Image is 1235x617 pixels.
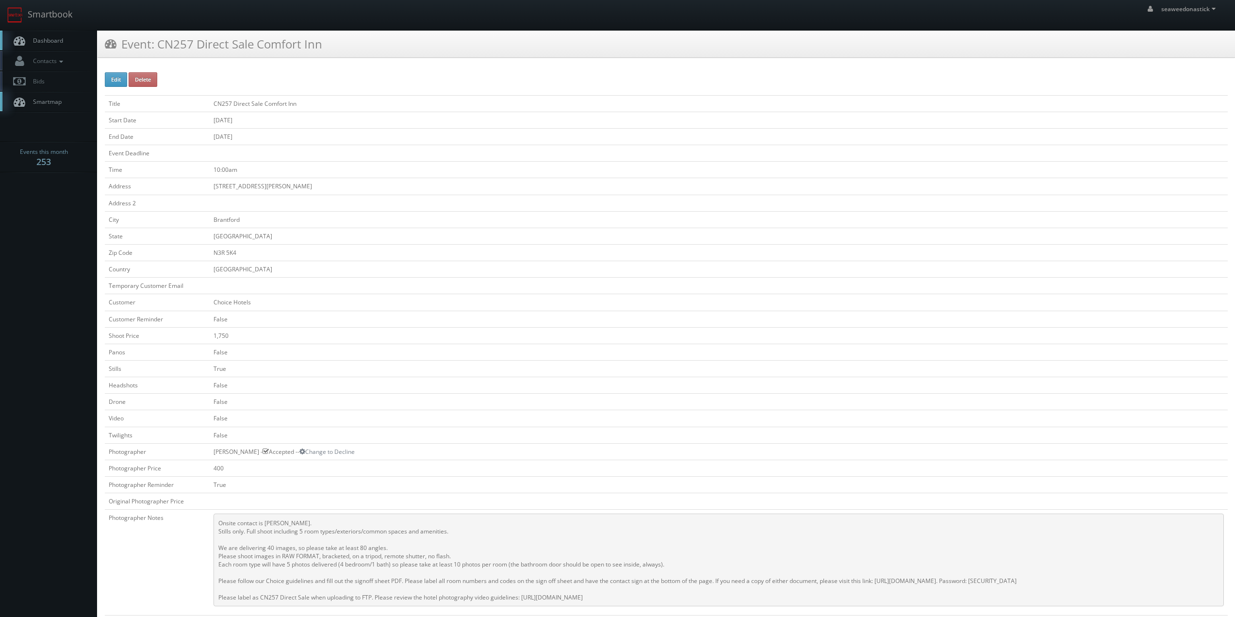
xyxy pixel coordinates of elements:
[105,195,210,211] td: Address 2
[105,460,210,476] td: Photographer Price
[210,228,1228,244] td: [GEOGRAPHIC_DATA]
[36,156,51,167] strong: 253
[210,476,1228,493] td: True
[299,448,355,456] a: Change to Decline
[105,476,210,493] td: Photographer Reminder
[210,410,1228,427] td: False
[210,95,1228,112] td: CN257 Direct Sale Comfort Inn
[105,360,210,377] td: Stills
[210,244,1228,261] td: N3R 5K4
[210,427,1228,443] td: False
[105,244,210,261] td: Zip Code
[210,460,1228,476] td: 400
[105,178,210,195] td: Address
[210,261,1228,278] td: [GEOGRAPHIC_DATA]
[105,510,210,616] td: Photographer Notes
[105,493,210,510] td: Original Photographer Price
[210,327,1228,344] td: 1,750
[105,128,210,145] td: End Date
[210,294,1228,311] td: Choice Hotels
[210,311,1228,327] td: False
[210,377,1228,394] td: False
[129,72,157,87] button: Delete
[214,514,1224,606] pre: Onsite contact is [PERSON_NAME]. Stills only. Full shoot including 5 room types/exteriors/common ...
[105,278,210,294] td: Temporary Customer Email
[28,98,62,106] span: Smartmap
[210,211,1228,228] td: Brantford
[210,162,1228,178] td: 10:00am
[28,57,66,65] span: Contacts
[105,344,210,360] td: Panos
[1161,5,1219,13] span: seaweedonastick
[28,77,45,85] span: Bids
[7,7,23,23] img: smartbook-logo.png
[210,394,1228,410] td: False
[105,145,210,162] td: Event Deadline
[105,72,127,87] button: Edit
[105,95,210,112] td: Title
[210,178,1228,195] td: [STREET_ADDRESS][PERSON_NAME]
[105,211,210,228] td: City
[105,261,210,278] td: Country
[210,360,1228,377] td: True
[20,147,68,157] span: Events this month
[105,427,210,443] td: Twilights
[28,36,63,45] span: Dashboard
[105,311,210,327] td: Customer Reminder
[105,410,210,427] td: Video
[105,162,210,178] td: Time
[210,344,1228,360] td: False
[105,327,210,344] td: Shoot Price
[210,443,1228,460] td: [PERSON_NAME] - Accepted --
[105,443,210,460] td: Photographer
[105,35,322,52] h3: Event: CN257 Direct Sale Comfort Inn
[105,228,210,244] td: State
[105,112,210,128] td: Start Date
[105,294,210,311] td: Customer
[210,128,1228,145] td: [DATE]
[105,394,210,410] td: Drone
[105,377,210,394] td: Headshots
[210,112,1228,128] td: [DATE]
